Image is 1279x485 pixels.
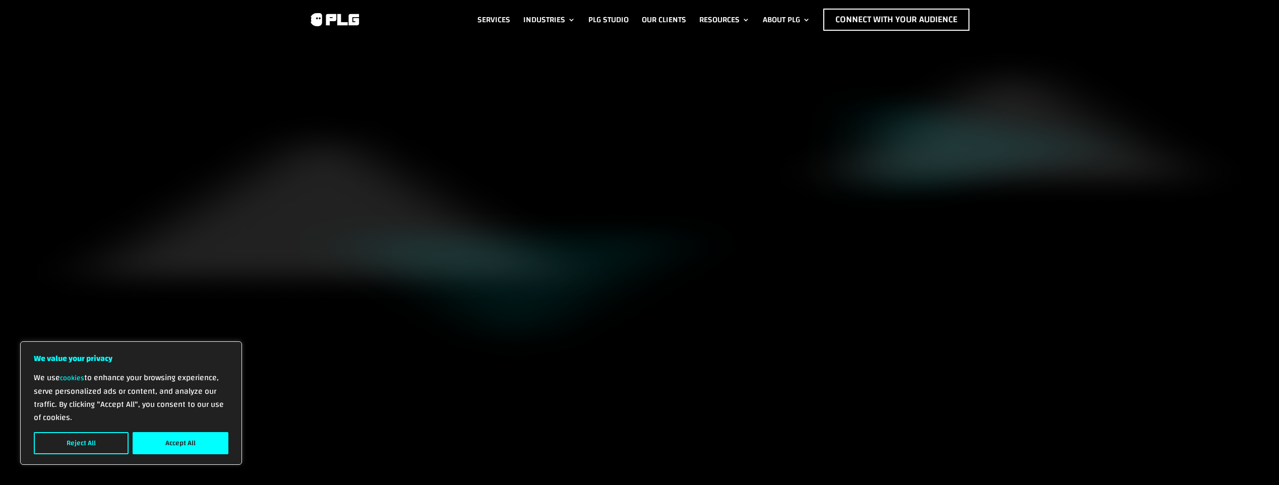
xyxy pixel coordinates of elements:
[34,371,228,424] p: We use to enhance your browsing experience, serve personalized ads or content, and analyze our tr...
[588,9,629,31] a: PLG Studio
[523,9,575,31] a: Industries
[823,9,969,31] a: Connect with Your Audience
[699,9,750,31] a: Resources
[34,432,129,454] button: Reject All
[133,432,228,454] button: Accept All
[34,352,228,365] p: We value your privacy
[763,9,810,31] a: About PLG
[477,9,510,31] a: Services
[20,341,242,465] div: We value your privacy
[60,372,84,385] a: cookies
[642,9,686,31] a: Our Clients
